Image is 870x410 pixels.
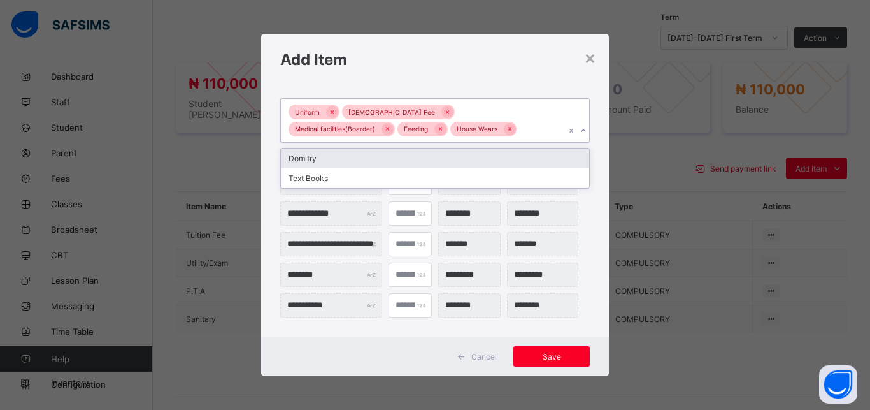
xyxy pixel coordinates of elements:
div: [DEMOGRAPHIC_DATA] Fee [342,105,441,119]
button: Open asap [819,365,857,404]
div: Domitry [281,149,589,168]
span: Save [523,352,580,362]
div: Feeding [397,122,434,136]
div: Medical facilities(Boarder) [289,122,382,136]
div: Uniform [289,105,326,119]
span: Cancel [471,352,497,362]
div: × [584,47,596,68]
h1: Add Item [280,50,590,69]
div: Text Books [281,168,589,188]
div: House Wears [450,122,504,136]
